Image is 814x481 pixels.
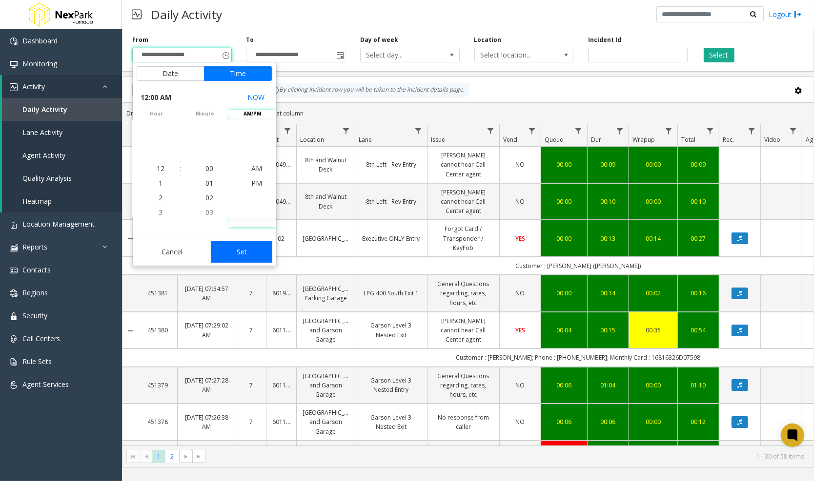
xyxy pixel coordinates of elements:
span: Reports [22,242,47,251]
a: [DATE] 07:26:38 AM [183,413,230,431]
span: NO [516,197,525,206]
label: To [246,36,254,44]
a: 00:00 [547,197,581,206]
a: 00:04 [547,326,581,335]
a: 00:02 [635,289,672,298]
span: NO [516,160,525,169]
div: 00:06 [547,381,581,390]
a: Issue Filter Menu [484,124,497,137]
button: Cancel [137,241,208,263]
a: Lane Activity [2,121,122,144]
span: hour [133,110,180,117]
span: Activity [22,82,45,91]
span: Go to the last page [195,453,203,461]
a: 00:06 [593,417,623,426]
span: 3 [159,208,163,217]
a: Dur Filter Menu [613,124,627,137]
a: Lot Filter Menu [281,124,294,137]
a: Quality Analysis [2,167,122,190]
button: Select now [244,89,268,106]
img: 'icon' [10,60,18,68]
img: 'icon' [10,312,18,320]
a: Queue Filter Menu [572,124,585,137]
a: 01:04 [593,381,623,390]
img: pageIcon [132,2,142,26]
a: [GEOGRAPHIC_DATA] and Garson Garage [303,316,349,345]
a: NO [506,160,535,169]
span: Go to the next page [179,450,192,463]
span: AM [251,163,262,173]
a: 801901 [272,289,290,298]
a: NO [506,289,535,298]
div: 00:10 [684,197,713,206]
span: 2 [159,193,163,202]
span: Wrapup [632,135,655,144]
a: Heatmap [2,190,122,212]
a: [DATE] 07:34:57 AM [183,284,230,303]
span: Location [300,135,324,144]
span: Contacts [22,265,51,274]
a: 00:14 [635,234,672,243]
a: 00:06 [547,417,581,426]
a: Executive ONLY Entry [361,234,421,243]
a: Collapse Details [122,327,138,335]
a: 00:00 [635,381,672,390]
img: logout [794,9,802,19]
span: Call Centers [22,334,60,343]
span: 01 [205,178,213,188]
a: [DATE] 07:29:02 AM [183,321,230,339]
div: 00:15 [593,326,623,335]
label: Incident Id [588,36,621,44]
span: Video [764,135,780,144]
a: 451378 [144,417,171,426]
a: 00:00 [635,160,672,169]
div: : [180,164,182,173]
a: 104900 [272,160,290,169]
div: 00:27 [684,234,713,243]
a: 00:00 [635,417,672,426]
span: NO [516,381,525,389]
a: 601112 [272,417,290,426]
a: [GEOGRAPHIC_DATA] and Garson Garage [303,408,349,436]
span: 02 [205,193,213,202]
span: Agent Services [22,380,69,389]
span: Go to the last page [192,450,205,463]
a: [GEOGRAPHIC_DATA] [303,234,349,243]
a: 601112 [272,381,290,390]
a: 104900 [272,197,290,206]
kendo-pager-info: 1 - 30 of 58 items [211,452,804,461]
a: General Questions regarding, rates, hours, etc [433,371,493,400]
span: Agent Activity [22,151,65,160]
a: YES [506,234,535,243]
a: [PERSON_NAME] cannot hear Call Center agent [433,316,493,345]
div: By clicking Incident row you will be taken to the incident details page. [266,83,469,97]
span: Lane [359,135,372,144]
img: 'icon' [10,267,18,274]
a: 7 [242,326,260,335]
img: 'icon' [10,38,18,45]
a: 00:54 [684,326,713,335]
div: 00:12 [684,417,713,426]
a: Rec. Filter Menu [745,124,758,137]
span: Total [681,135,695,144]
a: 8th Left - Rev Entry [361,160,421,169]
button: Select [704,48,734,62]
span: Regions [22,288,48,297]
label: Day of week [360,36,398,44]
div: 00:16 [684,289,713,298]
a: 00:09 [593,160,623,169]
span: NO [516,418,525,426]
a: 00:00 [547,234,581,243]
span: 12:00 AM [141,91,171,104]
span: 12 [157,163,164,173]
span: Heatmap [22,196,52,206]
div: 00:00 [547,160,581,169]
a: [DATE] 07:27:28 AM [183,376,230,394]
span: NO [516,289,525,297]
a: 00:00 [547,289,581,298]
a: 8th and Walnut Deck [303,192,349,211]
a: [DATE] 07:25:41 AM [183,445,230,463]
div: Drag a column header and drop it here to group by that column [122,105,814,122]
